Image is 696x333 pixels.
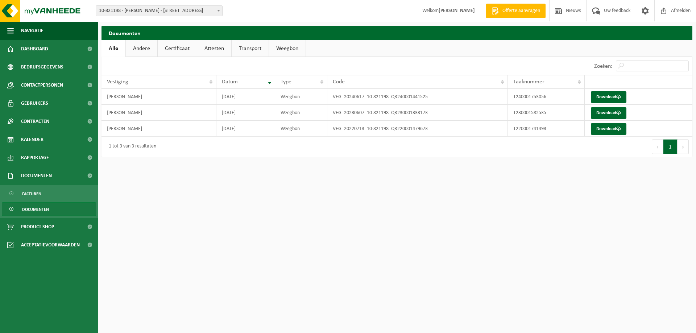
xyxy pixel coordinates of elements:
button: 1 [663,140,678,154]
span: Type [281,79,291,85]
span: Dashboard [21,40,48,58]
td: [DATE] [216,121,275,137]
a: Offerte aanvragen [486,4,546,18]
td: T230001582535 [508,105,585,121]
td: [DATE] [216,89,275,105]
a: Andere [126,40,157,57]
td: [PERSON_NAME] [101,89,216,105]
a: Weegbon [269,40,306,57]
a: Download [591,123,626,135]
button: Next [678,140,689,154]
a: Documenten [2,202,96,216]
td: VEG_20230607_10-821198_QR230001333173 [327,105,507,121]
span: Documenten [21,167,52,185]
a: Download [591,91,626,103]
span: Contactpersonen [21,76,63,94]
td: [PERSON_NAME] [101,121,216,137]
td: VEG_20240617_10-821198_QR240001441525 [327,89,507,105]
iframe: chat widget [4,317,121,333]
a: Attesten [197,40,231,57]
span: 10-821198 - STURBOIS MICHAËL - 7041 GIVRY, ROUTE DE BEAUMONT 37 [96,6,222,16]
span: Navigatie [21,22,43,40]
td: Weegbon [275,121,327,137]
span: 10-821198 - STURBOIS MICHAËL - 7041 GIVRY, ROUTE DE BEAUMONT 37 [96,5,223,16]
td: Weegbon [275,105,327,121]
span: Datum [222,79,238,85]
span: Rapportage [21,149,49,167]
span: Product Shop [21,218,54,236]
span: Vestiging [107,79,128,85]
span: Code [333,79,345,85]
label: Zoeken: [594,63,612,69]
div: 1 tot 3 van 3 resultaten [105,140,156,153]
td: VEG_20220713_10-821198_QR220001479673 [327,121,507,137]
td: Weegbon [275,89,327,105]
td: [PERSON_NAME] [101,105,216,121]
td: T240001753056 [508,89,585,105]
span: Kalender [21,130,43,149]
a: Facturen [2,187,96,200]
span: Documenten [22,203,49,216]
span: Contracten [21,112,49,130]
a: Certificaat [158,40,197,57]
strong: [PERSON_NAME] [439,8,475,13]
td: T220001741493 [508,121,585,137]
span: Taaknummer [513,79,544,85]
td: [DATE] [216,105,275,121]
h2: Documenten [101,26,692,40]
span: Gebruikers [21,94,48,112]
span: Facturen [22,187,41,201]
span: Offerte aanvragen [501,7,542,14]
span: Acceptatievoorwaarden [21,236,80,254]
button: Previous [652,140,663,154]
a: Transport [232,40,269,57]
a: Alle [101,40,125,57]
a: Download [591,107,626,119]
span: Bedrijfsgegevens [21,58,63,76]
